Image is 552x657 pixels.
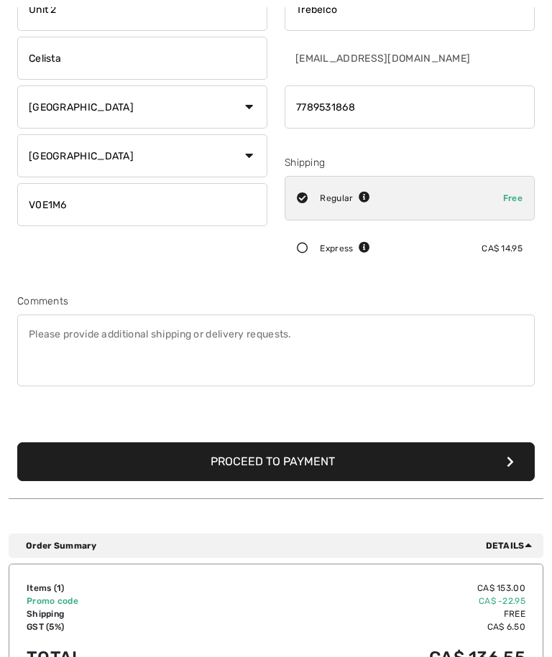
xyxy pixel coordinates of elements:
[209,595,525,607] td: CA$ -22.95
[285,155,535,170] div: Shipping
[285,37,472,80] input: E-mail
[503,193,523,203] span: Free
[27,595,209,607] td: Promo code
[17,37,267,80] input: City
[17,294,535,309] div: Comments
[320,242,370,255] div: Express
[209,582,525,595] td: CA$ 153.00
[26,539,538,552] div: Order Summary
[27,582,209,595] td: Items ( )
[320,192,370,205] div: Regular
[209,620,525,633] td: CA$ 6.50
[17,183,267,226] input: Zip/Postal Code
[57,583,61,593] span: 1
[17,442,535,481] button: Proceed to Payment
[285,85,535,129] input: Mobile
[482,242,523,255] div: CA$ 14.95
[27,607,209,620] td: Shipping
[27,620,209,633] td: GST (5%)
[209,607,525,620] td: Free
[486,539,538,552] span: Details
